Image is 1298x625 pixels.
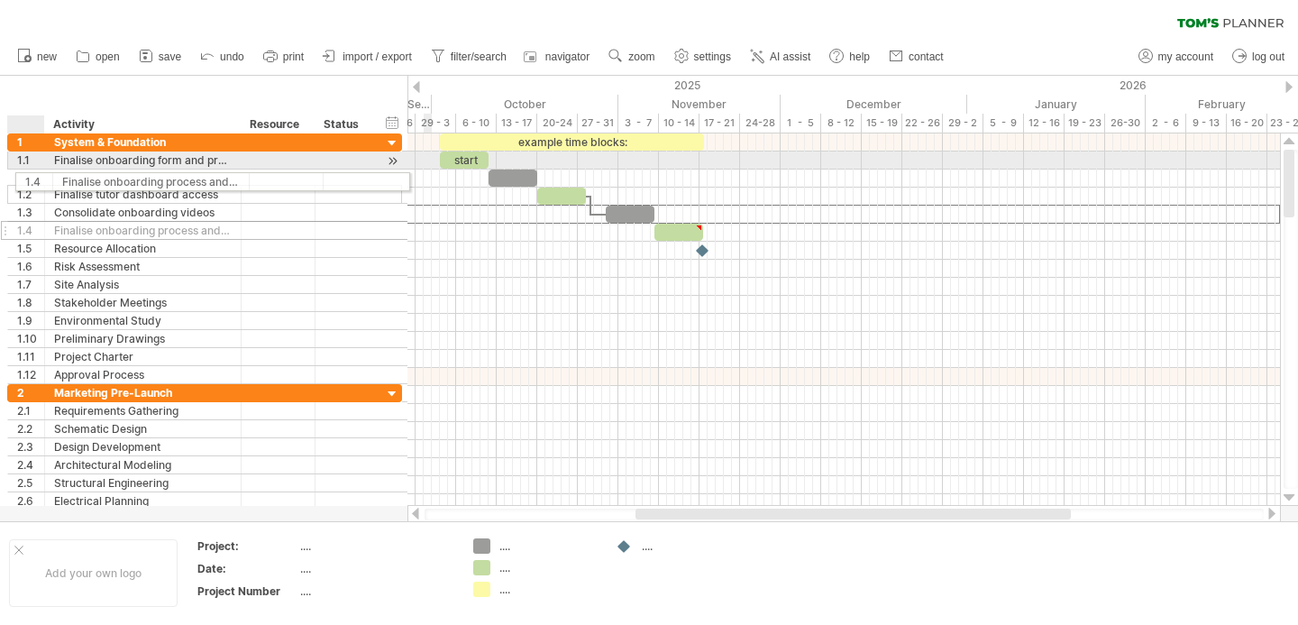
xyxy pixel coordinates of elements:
span: save [159,51,181,63]
div: Schematic Design [54,420,232,437]
div: 1.9 [17,312,44,329]
div: .... [499,560,598,575]
div: 22 - 26 [902,114,943,133]
div: 10 - 14 [659,114,699,133]
div: 20-24 [537,114,578,133]
div: December 2025 [781,95,967,114]
div: .... [300,538,452,554]
div: start [440,152,489,169]
div: 15 - 19 [862,114,902,133]
div: 27 - 31 [578,114,618,133]
div: .... [300,561,452,576]
span: help [849,51,870,63]
div: 1.6 [17,258,44,275]
div: 1.7 [17,276,44,293]
a: import / export [318,45,417,69]
div: 8 - 12 [821,114,862,133]
div: 2.1 [17,402,44,419]
span: zoom [628,51,654,63]
div: 1.12 [17,366,44,383]
a: zoom [604,45,660,69]
div: 1 - 5 [781,114,821,133]
div: 1.4 [17,222,44,239]
div: 9 - 13 [1186,114,1227,133]
div: 16 - 20 [1227,114,1267,133]
span: filter/search [451,51,507,63]
div: example time blocks: [440,133,704,151]
span: open [96,51,120,63]
div: Finalise onboarding form and process [54,152,232,169]
div: 29 - 2 [943,114,983,133]
a: print [259,45,309,69]
span: log out [1252,51,1284,63]
div: Site Analysis [54,276,232,293]
div: .... [300,584,452,599]
span: import / export [343,51,412,63]
div: Project: [197,538,297,554]
div: .... [642,538,740,554]
div: 2.3 [17,438,44,455]
div: 1.3 [17,204,44,221]
div: Resource [250,115,305,133]
div: January 2026 [967,95,1146,114]
div: Date: [197,561,297,576]
div: 1.2 [17,186,44,203]
span: navigator [545,51,590,63]
span: new [37,51,57,63]
div: Project Charter [54,348,232,365]
div: Marketing Pre-Launch [54,384,232,401]
div: November 2025 [618,95,781,114]
div: 2.6 [17,492,44,510]
div: Status [324,115,363,133]
div: Stakeholder Meetings [54,294,232,311]
div: 29 - 3 [416,114,456,133]
a: new [13,45,62,69]
div: 5 - 9 [983,114,1024,133]
div: Finalise onboarding process and messaging [54,222,232,239]
a: navigator [521,45,595,69]
div: 2.4 [17,456,44,473]
div: 1.10 [17,330,44,347]
a: log out [1228,45,1290,69]
div: 2 - 6 [1146,114,1186,133]
span: undo [220,51,244,63]
span: AI assist [770,51,810,63]
div: 12 - 16 [1024,114,1065,133]
div: Structural Engineering [54,474,232,492]
div: October 2025 [432,95,618,114]
div: Requirements Gathering [54,402,232,419]
div: .... [499,582,598,597]
div: Design Development [54,438,232,455]
span: print [283,51,304,63]
div: .... [499,538,598,554]
a: save [134,45,187,69]
a: settings [670,45,736,69]
div: 13 - 17 [497,114,537,133]
div: 2 [17,384,44,401]
div: 17 - 21 [699,114,740,133]
div: Approval Process [54,366,232,383]
div: 26-30 [1105,114,1146,133]
a: contact [884,45,949,69]
span: settings [694,51,731,63]
div: 2.2 [17,420,44,437]
a: undo [196,45,250,69]
div: 3 - 7 [618,114,659,133]
div: 1 [17,133,44,151]
div: 2.5 [17,474,44,492]
a: AI assist [745,45,816,69]
div: Consolidate onboarding videos [54,204,232,221]
div: System & Foundation [54,133,232,151]
div: 6 - 10 [456,114,497,133]
div: 1.11 [17,348,44,365]
div: Add your own logo [9,539,178,607]
div: Risk Assessment [54,258,232,275]
div: Activity [53,115,231,133]
div: Preliminary Drawings [54,330,232,347]
div: 1.8 [17,294,44,311]
span: contact [909,51,944,63]
div: scroll to activity [384,152,401,170]
div: Resource Allocation [54,240,232,257]
span: my account [1158,51,1213,63]
a: open [71,45,125,69]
